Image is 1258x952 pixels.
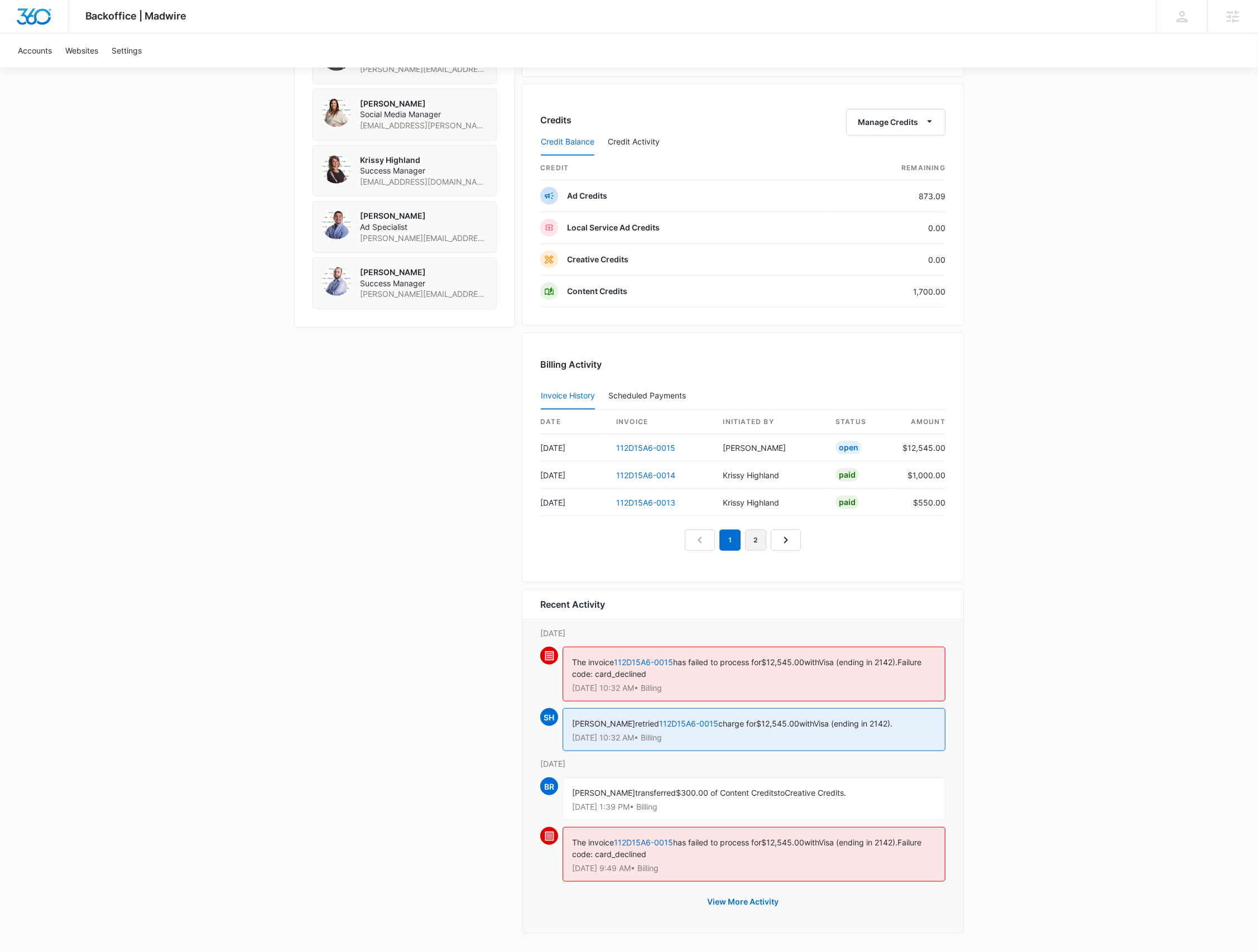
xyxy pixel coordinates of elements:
[540,598,605,611] h6: Recent Activity
[322,267,351,296] img: Brennan Rachman
[572,684,936,692] p: [DATE] 10:32 AM • Billing
[567,190,607,201] p: Ad Credits
[719,530,741,551] em: 1
[676,788,777,797] span: $300.00 of Content Credits
[540,113,572,127] h3: Credits
[836,496,859,509] div: Paid
[567,286,627,297] p: Content Credits
[572,788,635,797] span: [PERSON_NAME]
[616,470,675,480] a: 112D15A6-0014
[827,410,894,434] th: status
[714,461,827,489] td: Krissy Highland
[360,64,487,75] span: [PERSON_NAME][EMAIL_ADDRESS][PERSON_NAME][DOMAIN_NAME]
[360,98,487,109] p: [PERSON_NAME]
[540,358,945,371] h3: Billing Activity
[572,657,614,667] span: The invoice
[541,129,594,156] button: Credit Balance
[836,441,862,454] div: Open
[714,410,827,434] th: Initiated By
[360,210,487,222] p: [PERSON_NAME]
[607,410,714,434] th: invoice
[322,155,351,184] img: Krissy Highland
[540,434,607,461] td: [DATE]
[814,719,892,728] span: Visa (ending in 2142).
[659,719,718,728] a: 112D15A6-0015
[572,734,936,742] p: [DATE] 10:32 AM • Billing
[540,758,945,770] p: [DATE]
[360,120,487,131] span: [EMAIL_ADDRESS][PERSON_NAME][DOMAIN_NAME]
[616,498,675,507] a: 112D15A6-0013
[685,530,801,551] nav: Pagination
[322,210,351,239] img: Tyler Rasdon
[608,129,660,156] button: Credit Activity
[635,719,659,728] span: retried
[894,489,945,516] td: $550.00
[540,461,607,489] td: [DATE]
[635,788,676,797] span: transferred
[567,254,628,265] p: Creative Credits
[718,719,756,728] span: charge for
[360,155,487,166] p: Krissy Highland
[540,410,607,434] th: date
[614,838,673,847] a: 112D15A6-0015
[614,657,673,667] a: 112D15A6-0015
[608,392,690,400] div: Scheduled Payments
[360,233,487,244] span: [PERSON_NAME][EMAIL_ADDRESS][PERSON_NAME][DOMAIN_NAME]
[567,222,660,233] p: Local Service Ad Credits
[827,180,945,212] td: 873.09
[714,489,827,516] td: Krissy Highland
[673,838,761,847] span: has failed to process for
[540,627,945,639] p: [DATE]
[894,434,945,461] td: $12,545.00
[836,468,859,482] div: Paid
[894,461,945,489] td: $1,000.00
[785,788,846,797] span: Creative Credits.
[360,267,487,278] p: [PERSON_NAME]
[771,530,801,551] a: Next Page
[360,109,487,120] span: Social Media Manager
[360,165,487,176] span: Success Manager
[799,719,814,728] span: with
[572,864,936,872] p: [DATE] 9:49 AM • Billing
[756,719,799,728] span: $12,545.00
[540,156,827,180] th: credit
[59,33,105,68] a: Websites
[322,98,351,127] img: Kalli Pezel
[761,657,804,667] span: $12,545.00
[85,10,187,22] span: Backoffice | Madwire
[827,276,945,307] td: 1,700.00
[11,33,59,68] a: Accounts
[105,33,148,68] a: Settings
[616,443,675,453] a: 112D15A6-0015
[804,657,819,667] span: with
[777,788,785,797] span: to
[827,156,945,180] th: Remaining
[819,838,897,847] span: Visa (ending in 2142).
[894,410,945,434] th: amount
[540,489,607,516] td: [DATE]
[360,278,487,289] span: Success Manager
[572,803,936,811] p: [DATE] 1:39 PM • Billing
[541,383,595,410] button: Invoice History
[804,838,819,847] span: with
[714,434,827,461] td: [PERSON_NAME]
[360,176,487,187] span: [EMAIL_ADDRESS][DOMAIN_NAME]
[540,708,558,726] span: SH
[360,289,487,300] span: [PERSON_NAME][EMAIL_ADDRESS][PERSON_NAME][DOMAIN_NAME]
[846,109,945,136] button: Manage Credits
[673,657,761,667] span: has failed to process for
[827,212,945,244] td: 0.00
[540,777,558,795] span: BR
[696,888,790,915] button: View More Activity
[827,244,945,276] td: 0.00
[572,719,635,728] span: [PERSON_NAME]
[761,838,804,847] span: $12,545.00
[572,838,614,847] span: The invoice
[819,657,897,667] span: Visa (ending in 2142).
[745,530,766,551] a: Page 2
[360,222,487,233] span: Ad Specialist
